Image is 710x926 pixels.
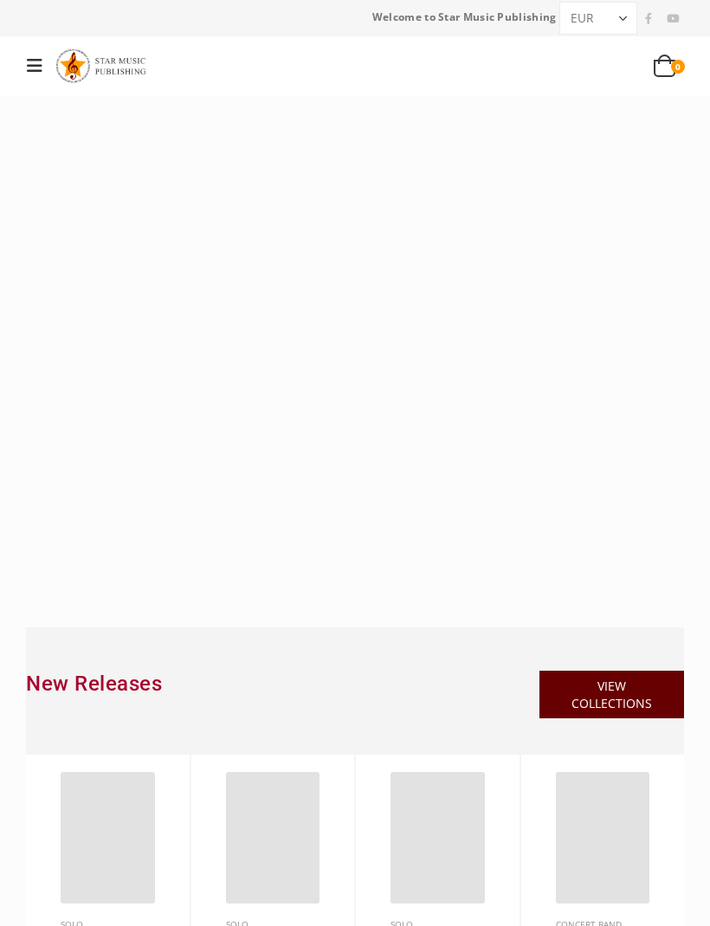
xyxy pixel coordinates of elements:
[372,4,557,30] span: Welcome to Star Music Publishing
[637,8,660,30] a: Facebook
[662,8,684,30] a: Youtube
[671,60,685,74] span: 0
[55,45,153,87] img: Star Music Publishing
[557,678,668,711] span: VIEW COLLECTIONS
[26,671,513,697] h2: New Releases
[539,671,685,718] a: VIEW COLLECTIONS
